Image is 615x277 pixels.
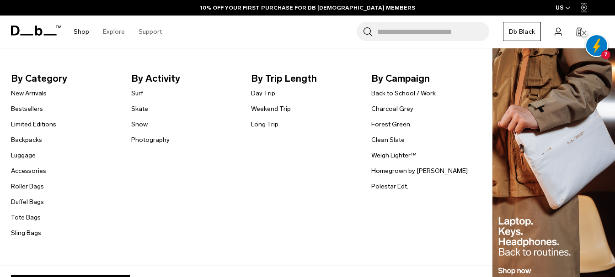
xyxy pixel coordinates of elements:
[371,71,477,86] span: By Campaign
[11,71,117,86] span: By Category
[251,71,357,86] span: By Trip Length
[139,16,162,48] a: Support
[371,120,410,129] a: Forest Green
[11,228,41,238] a: Sling Bags
[11,213,41,222] a: Tote Bags
[11,120,56,129] a: Limited Editions
[131,104,148,114] a: Skate
[11,182,44,191] a: Roller Bags
[11,151,36,160] a: Luggage
[67,16,169,48] nav: Main Navigation
[131,89,143,98] a: Surf
[11,89,47,98] a: New Arrivals
[131,71,237,86] span: By Activity
[11,135,42,145] a: Backpacks
[103,16,125,48] a: Explore
[371,135,405,145] a: Clean Slate
[11,104,43,114] a: Bestsellers
[11,197,44,207] a: Duffel Bags
[251,104,291,114] a: Weekend Trip
[251,120,278,129] a: Long Trip
[371,104,413,114] a: Charcoal Grey
[371,182,408,191] a: Polestar Edt.
[131,120,148,129] a: Snow
[200,4,415,12] a: 10% OFF YOUR FIRST PURCHASE FOR DB [DEMOGRAPHIC_DATA] MEMBERS
[371,166,468,176] a: Homegrown by [PERSON_NAME]
[371,89,436,98] a: Back to School / Work
[74,16,89,48] a: Shop
[371,151,417,160] a: Weigh Lighter™
[131,135,170,145] a: Photography
[251,89,275,98] a: Day Trip
[503,22,541,41] a: Db Black
[11,166,46,176] a: Accessories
